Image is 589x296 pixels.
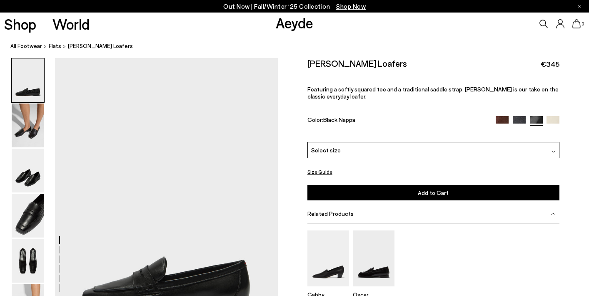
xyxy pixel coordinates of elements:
img: Lana Moccasin Loafers - Image 4 [12,194,44,238]
p: Featuring a softly squared toe and a traditional saddle strap, [PERSON_NAME] is our take on the c... [307,86,560,100]
span: €345 [541,59,559,69]
span: Add to Cart [418,189,449,196]
img: Lana Moccasin Loafers - Image 2 [12,104,44,147]
img: svg%3E [551,212,555,216]
span: Black Nappa [323,116,355,123]
div: Color: [307,116,488,126]
img: Lana Moccasin Loafers - Image 1 [12,58,44,102]
span: Select size [311,146,341,154]
button: Add to Cart [307,185,560,200]
span: 0 [581,22,585,26]
span: [PERSON_NAME] Loafers [68,42,133,51]
img: Lana Moccasin Loafers - Image 5 [12,239,44,283]
a: 0 [572,19,581,28]
a: World [52,17,90,31]
img: Oscar Leather Loafers [353,230,394,286]
img: svg%3E [552,149,556,154]
a: Aeyde [276,14,313,31]
span: Related Products [307,210,354,217]
img: Lana Moccasin Loafers - Image 3 [12,149,44,192]
a: flats [49,42,61,51]
a: All Footwear [10,42,42,51]
button: Size Guide [307,167,332,177]
a: Shop [4,17,36,31]
h2: [PERSON_NAME] Loafers [307,58,407,68]
p: Out Now | Fall/Winter ‘25 Collection [223,1,366,12]
img: Gabby Almond-Toe Loafers [307,230,349,286]
span: flats [49,43,61,49]
nav: breadcrumb [10,35,589,58]
span: Navigate to /collections/new-in [336,3,366,10]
